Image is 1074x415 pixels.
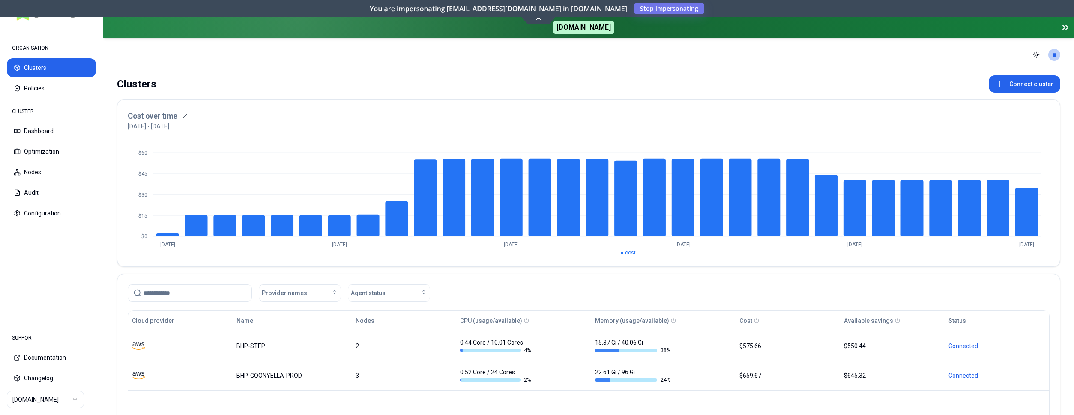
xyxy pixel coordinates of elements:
h3: Cost over time [128,110,177,122]
div: Status [948,316,966,325]
button: Configuration [7,204,96,223]
img: aws [132,340,145,352]
tspan: $45 [138,171,147,177]
div: $659.67 [739,371,836,380]
img: aws [132,369,145,382]
div: 2 % [460,376,536,383]
tspan: $60 [138,150,147,156]
span: [DOMAIN_NAME] [553,21,614,34]
p: [DATE] - [DATE] [128,122,169,131]
button: Cost [739,312,752,329]
tspan: $30 [138,192,147,198]
div: 3 [356,371,452,380]
div: 0.52 Core / 24 Cores [460,368,536,383]
div: 2 [356,342,452,350]
div: 0.44 Core / 10.01 Cores [460,338,536,354]
button: Cloud provider [132,312,174,329]
button: Connect cluster [989,75,1060,93]
button: Audit [7,183,96,202]
button: Name [236,312,253,329]
button: Clusters [7,58,96,77]
div: Clusters [117,75,156,93]
button: CPU (usage/available) [460,312,522,329]
div: Connected [948,342,1045,350]
button: Documentation [7,348,96,367]
div: $575.66 [739,342,836,350]
span: Agent status [351,289,386,297]
button: Policies [7,79,96,98]
span: cost [625,250,636,256]
tspan: $0 [141,233,147,239]
button: Dashboard [7,122,96,140]
div: $550.44 [844,342,941,350]
button: Nodes [7,163,96,182]
button: Available savings [844,312,893,329]
div: 38 % [595,347,670,354]
tspan: [DATE] [504,242,519,248]
tspan: [DATE] [1019,242,1034,248]
div: 24 % [595,376,670,383]
button: Nodes [356,312,374,329]
button: Changelog [7,369,96,388]
tspan: $15 [138,213,147,219]
div: BHP-GOONYELLA-PROD [236,371,348,380]
tspan: [DATE] [847,242,862,248]
button: Agent status [348,284,430,302]
div: 4 % [460,347,536,354]
div: ORGANISATION [7,39,96,57]
button: Provider names [259,284,341,302]
div: CLUSTER [7,103,96,120]
tspan: [DATE] [676,242,691,248]
tspan: [DATE] [160,242,175,248]
div: SUPPORT [7,329,96,346]
div: 22.61 Gi / 96 Gi [595,368,670,383]
div: BHP-STEP [236,342,348,350]
div: Connected [948,371,1045,380]
tspan: [DATE] [332,242,347,248]
div: $645.32 [844,371,941,380]
button: Optimization [7,142,96,161]
button: Memory (usage/available) [595,312,669,329]
div: 15.37 Gi / 40.06 Gi [595,338,670,354]
span: Provider names [262,289,307,297]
